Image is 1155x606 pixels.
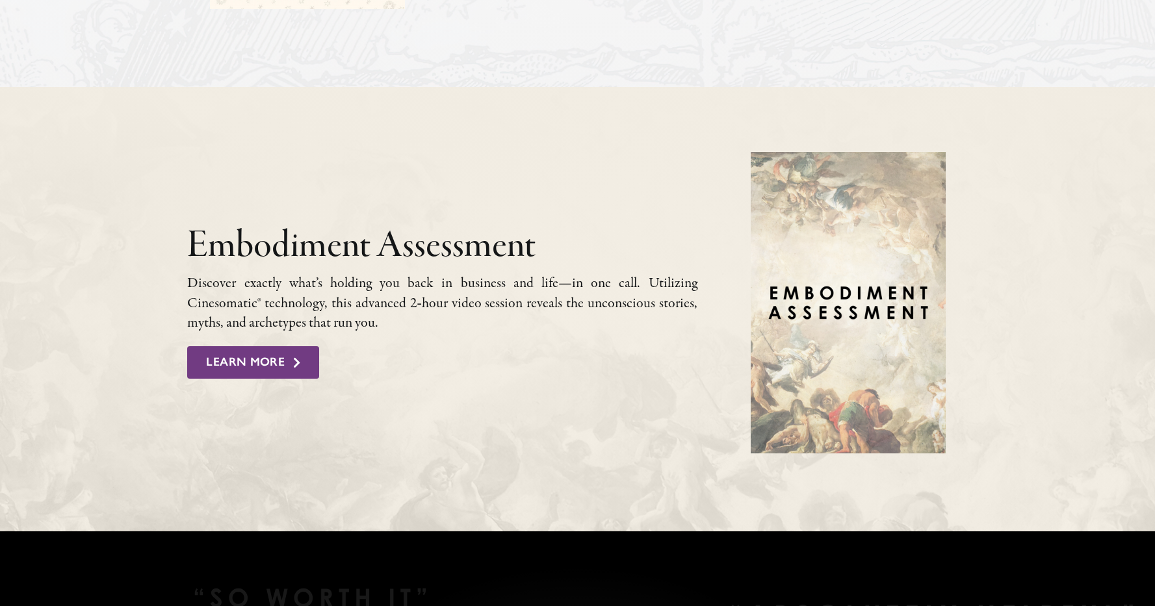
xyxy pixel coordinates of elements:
[187,227,697,267] h2: Embodiment Assessment
[751,149,946,169] a: embodiment-assessment-poster
[751,152,946,453] img: Embodiment Assessment with Andrew Daniel
[187,346,319,379] a: Learn More
[206,355,285,370] span: Learn More
[187,273,697,333] p: Discover exact­ly what’s hold­ing you back in busi­ness and life—in one call. Utilizing Cinesomat...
